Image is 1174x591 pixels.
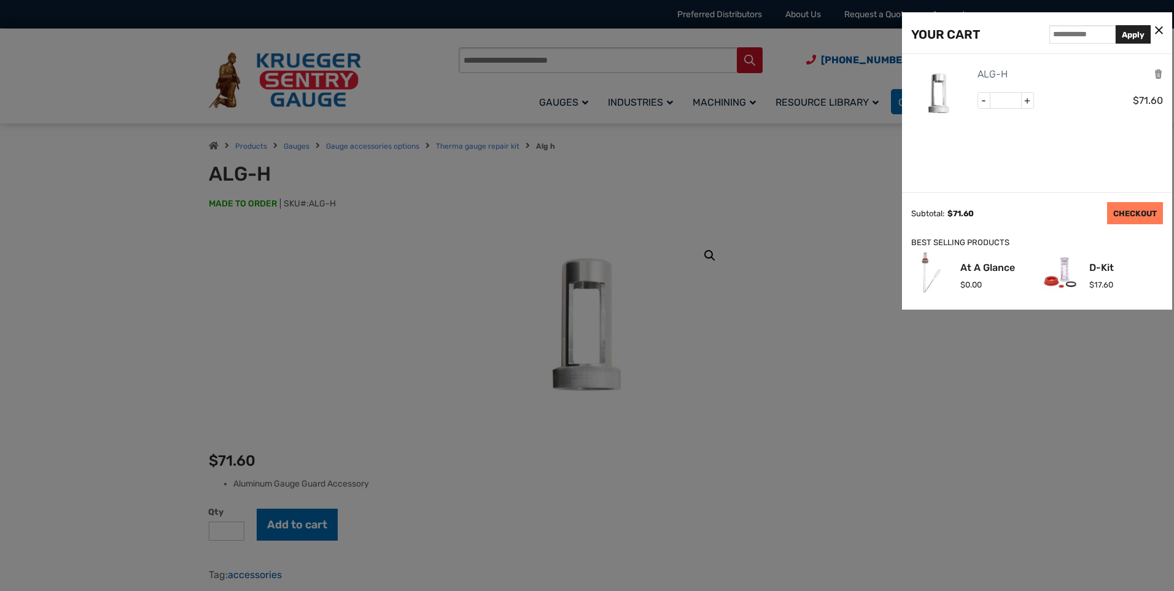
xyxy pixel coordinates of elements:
[947,209,953,218] span: $
[978,66,1008,82] a: ALG-H
[911,25,980,44] div: YOUR CART
[960,263,1015,273] a: At A Glance
[960,280,982,289] span: 0.00
[1089,280,1113,289] span: 17.60
[1021,93,1033,109] span: +
[1089,280,1094,289] span: $
[911,66,966,122] img: ALG-OF
[1133,95,1163,106] span: 71.60
[1133,95,1139,106] span: $
[1116,25,1151,44] button: Apply
[1154,68,1163,80] a: Remove this item
[1107,202,1163,224] a: CHECKOUT
[1040,252,1080,292] img: D-Kit
[911,252,951,292] img: At A Glance
[960,280,965,289] span: $
[978,93,990,109] span: -
[911,237,1163,249] div: BEST SELLING PRODUCTS
[1089,263,1114,273] a: D-Kit
[947,209,974,218] span: 71.60
[911,209,944,218] div: Subtotal:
